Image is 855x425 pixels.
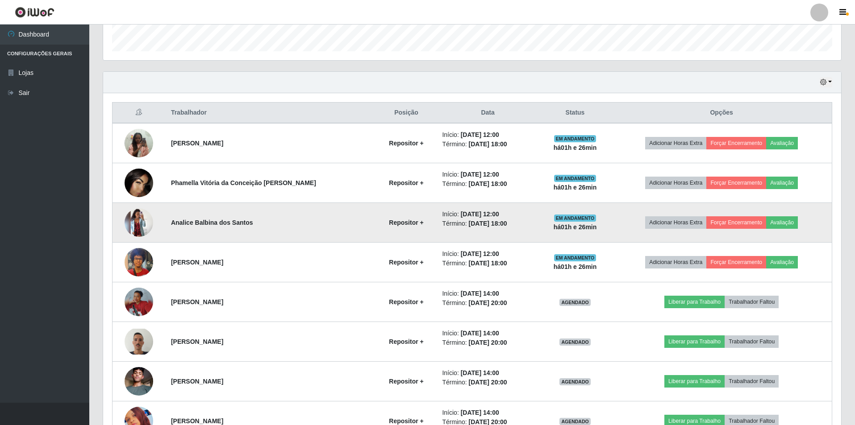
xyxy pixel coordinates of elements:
[442,179,533,189] li: Término:
[554,135,596,142] span: EM ANDAMENTO
[442,170,533,179] li: Início:
[664,375,725,388] button: Liberar para Trabalho
[766,137,798,149] button: Avaliação
[125,329,153,355] img: 1756570684612.jpeg
[442,219,533,228] li: Término:
[389,179,423,186] strong: Repositor +
[171,140,223,147] strong: [PERSON_NAME]
[389,298,423,305] strong: Repositor +
[725,375,779,388] button: Trabalhador Faltou
[389,417,423,425] strong: Repositor +
[461,330,499,337] time: [DATE] 14:00
[554,175,596,182] span: EM ANDAMENTO
[461,131,499,138] time: [DATE] 12:00
[559,378,591,385] span: AGENDADO
[461,369,499,376] time: [DATE] 14:00
[442,259,533,268] li: Término:
[469,339,507,346] time: [DATE] 20:00
[469,180,507,187] time: [DATE] 18:00
[766,177,798,189] button: Avaliação
[442,338,533,347] li: Término:
[171,298,223,305] strong: [PERSON_NAME]
[125,243,153,281] img: 1751330520607.jpeg
[442,210,533,219] li: Início:
[554,215,596,222] span: EM ANDAMENTO
[389,259,423,266] strong: Repositor +
[171,219,253,226] strong: Analice Balbina dos Santos
[442,298,533,308] li: Término:
[389,378,423,385] strong: Repositor +
[461,250,499,257] time: [DATE] 12:00
[469,379,507,386] time: [DATE] 20:00
[389,338,423,345] strong: Repositor +
[442,329,533,338] li: Início:
[389,140,423,147] strong: Repositor +
[442,289,533,298] li: Início:
[442,378,533,387] li: Término:
[469,220,507,227] time: [DATE] 18:00
[554,263,597,270] strong: há 01 h e 26 min
[469,140,507,148] time: [DATE] 18:00
[125,356,153,407] img: 1756680642155.jpeg
[766,256,798,268] button: Avaliação
[554,144,597,151] strong: há 01 h e 26 min
[442,408,533,417] li: Início:
[706,177,766,189] button: Forçar Encerramento
[437,103,538,124] th: Data
[725,296,779,308] button: Trabalhador Faltou
[766,216,798,229] button: Avaliação
[469,299,507,306] time: [DATE] 20:00
[442,130,533,140] li: Início:
[442,249,533,259] li: Início:
[706,137,766,149] button: Forçar Encerramento
[171,179,316,186] strong: Phamella Vitória da Conceição [PERSON_NAME]
[559,418,591,425] span: AGENDADO
[554,254,596,261] span: EM ANDAMENTO
[559,338,591,346] span: AGENDADO
[645,137,706,149] button: Adicionar Horas Extra
[15,7,54,18] img: CoreUI Logo
[125,288,153,316] img: 1750250389303.jpeg
[469,260,507,267] time: [DATE] 18:00
[539,103,612,124] th: Status
[645,177,706,189] button: Adicionar Horas Extra
[645,216,706,229] button: Adicionar Horas Extra
[554,184,597,191] strong: há 01 h e 26 min
[389,219,423,226] strong: Repositor +
[171,417,223,425] strong: [PERSON_NAME]
[461,290,499,297] time: [DATE] 14:00
[706,256,766,268] button: Forçar Encerramento
[376,103,437,124] th: Posição
[706,216,766,229] button: Forçar Encerramento
[554,223,597,231] strong: há 01 h e 26 min
[559,299,591,306] span: AGENDADO
[461,171,499,178] time: [DATE] 12:00
[461,409,499,416] time: [DATE] 14:00
[442,368,533,378] li: Início:
[725,335,779,348] button: Trabalhador Faltou
[645,256,706,268] button: Adicionar Horas Extra
[664,296,725,308] button: Liberar para Trabalho
[171,259,223,266] strong: [PERSON_NAME]
[171,338,223,345] strong: [PERSON_NAME]
[171,378,223,385] strong: [PERSON_NAME]
[166,103,376,124] th: Trabalhador
[125,208,153,237] img: 1750188779989.jpeg
[125,169,153,197] img: 1749149252498.jpeg
[664,335,725,348] button: Liberar para Trabalho
[125,124,153,162] img: 1748098636928.jpeg
[611,103,832,124] th: Opções
[442,140,533,149] li: Término:
[461,210,499,218] time: [DATE] 12:00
